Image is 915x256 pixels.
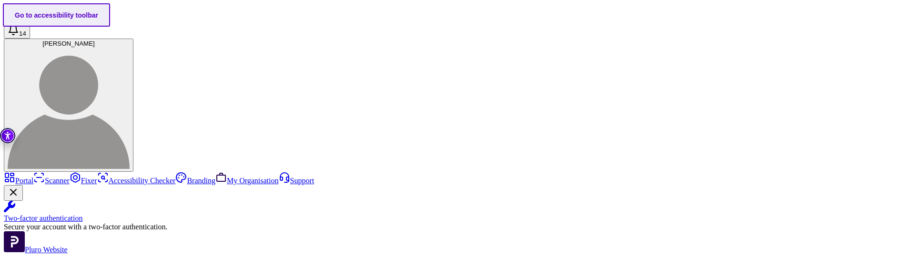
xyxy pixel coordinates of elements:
span: [PERSON_NAME] [42,40,95,47]
a: Open Pluro Website [4,246,68,254]
button: Close Two-factor authentication notification [4,185,23,201]
a: Two-factor authentication [4,201,911,223]
a: Branding [175,177,215,185]
div: Two-factor authentication [4,214,911,223]
a: My Organisation [215,177,279,185]
a: Accessibility Checker [97,177,176,185]
a: Fixer [70,177,97,185]
aside: Sidebar menu [4,172,911,254]
a: Go to accessibility toolbar [3,3,110,27]
a: Portal [4,177,33,185]
img: SKY LALKA [8,47,130,169]
span: 14 [19,30,26,37]
button: Open notifications, you have 14 new notifications [4,23,30,39]
button: [PERSON_NAME]SKY LALKA [4,39,133,172]
a: Support [279,177,315,185]
div: Secure your account with a two-factor authentication. [4,223,911,231]
a: Scanner [33,177,70,185]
